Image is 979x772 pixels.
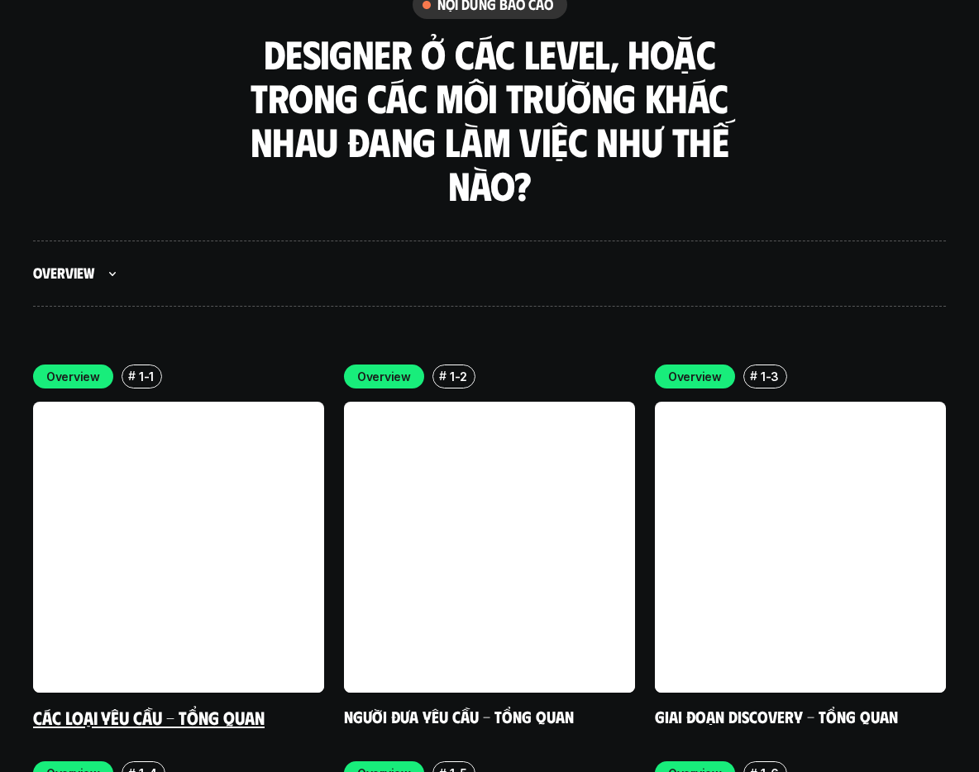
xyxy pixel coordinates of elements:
[761,368,779,385] p: 1-3
[344,706,574,727] a: Người đưa yêu cầu - Tổng quan
[241,32,738,207] h3: Designer ở các level, hoặc trong các môi trường khác nhau đang làm việc như thế nào?
[439,369,447,382] h6: #
[33,264,94,283] h5: Overview
[46,368,100,385] p: Overview
[668,368,722,385] p: Overview
[139,368,154,385] p: 1-1
[750,369,757,382] h6: #
[33,706,265,728] a: Các loại yêu cầu - Tổng quan
[128,369,136,382] h6: #
[357,368,411,385] p: Overview
[450,368,467,385] p: 1-2
[655,706,898,727] a: Giai đoạn Discovery - Tổng quan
